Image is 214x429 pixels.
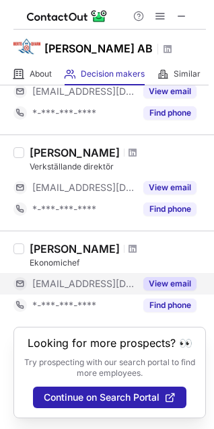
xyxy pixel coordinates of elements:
[32,182,135,194] span: [EMAIL_ADDRESS][DOMAIN_NAME]
[30,242,120,256] div: [PERSON_NAME]
[30,69,52,79] span: About
[44,392,159,403] span: Continue on Search Portal
[32,85,135,97] span: [EMAIL_ADDRESS][DOMAIN_NAME]
[143,277,197,290] button: Reveal Button
[30,146,120,159] div: [PERSON_NAME]
[30,161,206,173] div: Verkställande direktör
[24,357,196,379] p: Try prospecting with our search portal to find more employees.
[81,69,145,79] span: Decision makers
[13,33,40,60] img: 5e0325c44119572aea02cbfc0bd3d735
[33,387,186,408] button: Continue on Search Portal
[32,278,135,290] span: [EMAIL_ADDRESS][DOMAIN_NAME]
[143,299,197,312] button: Reveal Button
[143,202,197,216] button: Reveal Button
[143,106,197,120] button: Reveal Button
[143,85,197,98] button: Reveal Button
[174,69,201,79] span: Similar
[44,40,153,56] h1: [PERSON_NAME] AB
[27,8,108,24] img: ContactOut v5.3.10
[28,337,192,349] header: Looking for more prospects? 👀
[143,181,197,194] button: Reveal Button
[30,257,206,269] div: Ekonomichef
